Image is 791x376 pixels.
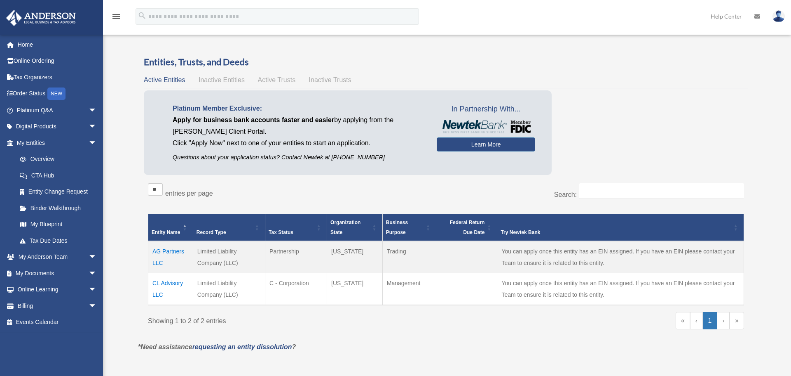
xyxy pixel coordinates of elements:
p: Questions about your application status? Contact Newtek at [PHONE_NUMBER] [173,152,424,163]
td: Trading [382,241,436,273]
span: Record Type [197,229,226,235]
a: Binder Walkthrough [12,200,105,216]
span: arrow_drop_down [89,249,105,266]
th: Entity Name: Activate to invert sorting [148,214,193,241]
span: arrow_drop_down [89,118,105,135]
span: Federal Return Due Date [450,220,485,235]
div: NEW [47,87,66,100]
span: Active Entities [144,76,185,83]
a: Tax Organizers [6,69,109,85]
td: AG Partners LLC [148,241,193,273]
span: Business Purpose [386,220,408,235]
i: menu [111,12,121,21]
a: Tax Due Dates [12,232,105,249]
h3: Entities, Trusts, and Deeds [144,56,748,69]
p: Click "Apply Now" next to one of your entities to start an application. [173,137,424,149]
div: Try Newtek Bank [501,227,731,237]
em: *Need assistance ? [138,343,296,350]
a: Digital Productsarrow_drop_down [6,118,109,135]
td: You can apply once this entity has an EIN assigned. If you have an EIN please contact your Team t... [497,273,744,305]
img: NewtekBankLogoSM.png [441,120,531,133]
p: Platinum Member Exclusive: [173,103,424,114]
span: arrow_drop_down [89,135,105,151]
th: Organization State: Activate to sort [327,214,383,241]
th: Federal Return Due Date: Activate to sort [436,214,497,241]
span: Apply for business bank accounts faster and easier [173,116,334,123]
span: Inactive Trusts [309,76,351,83]
a: My Blueprint [12,216,105,233]
td: [US_STATE] [327,241,383,273]
a: Last [730,312,744,329]
td: Limited Liability Company (LLC) [193,273,265,305]
p: by applying from the [PERSON_NAME] Client Portal. [173,114,424,137]
td: [US_STATE] [327,273,383,305]
th: Record Type: Activate to sort [193,214,265,241]
td: Limited Liability Company (LLC) [193,241,265,273]
a: CTA Hub [12,167,105,184]
td: You can apply once this entity has an EIN assigned. If you have an EIN please contact your Team t... [497,241,744,273]
span: arrow_drop_down [89,265,105,282]
div: Showing 1 to 2 of 2 entries [148,312,440,327]
a: menu [111,14,121,21]
label: entries per page [165,190,213,197]
span: Active Trusts [258,76,296,83]
td: C - Corporation [265,273,327,305]
img: User Pic [772,10,785,22]
a: Events Calendar [6,314,109,331]
span: arrow_drop_down [89,281,105,298]
span: arrow_drop_down [89,298,105,315]
a: requesting an entity dissolution [192,343,292,350]
i: search [138,11,147,20]
span: arrow_drop_down [89,102,105,119]
th: Tax Status: Activate to sort [265,214,327,241]
a: 1 [703,312,717,329]
a: Online Learningarrow_drop_down [6,281,109,298]
span: Organization State [330,220,360,235]
a: Home [6,36,109,53]
label: Search: [554,191,577,198]
a: Next [717,312,730,329]
a: Order StatusNEW [6,85,109,102]
img: Anderson Advisors Platinum Portal [4,10,78,26]
a: Learn More [437,137,535,151]
a: My Anderson Teamarrow_drop_down [6,249,109,265]
span: Inactive Entities [199,76,245,83]
a: Online Ordering [6,53,109,69]
a: Overview [12,151,101,168]
span: In Partnership With... [437,103,535,116]
span: Entity Name [152,229,180,235]
a: My Documentsarrow_drop_down [6,265,109,281]
th: Business Purpose: Activate to sort [382,214,436,241]
td: Partnership [265,241,327,273]
td: CL Advisory LLC [148,273,193,305]
td: Management [382,273,436,305]
a: Entity Change Request [12,184,105,200]
a: Billingarrow_drop_down [6,298,109,314]
a: First [676,312,690,329]
a: Platinum Q&Aarrow_drop_down [6,102,109,118]
th: Try Newtek Bank : Activate to sort [497,214,744,241]
a: My Entitiesarrow_drop_down [6,135,105,151]
a: Previous [690,312,703,329]
span: Tax Status [269,229,293,235]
